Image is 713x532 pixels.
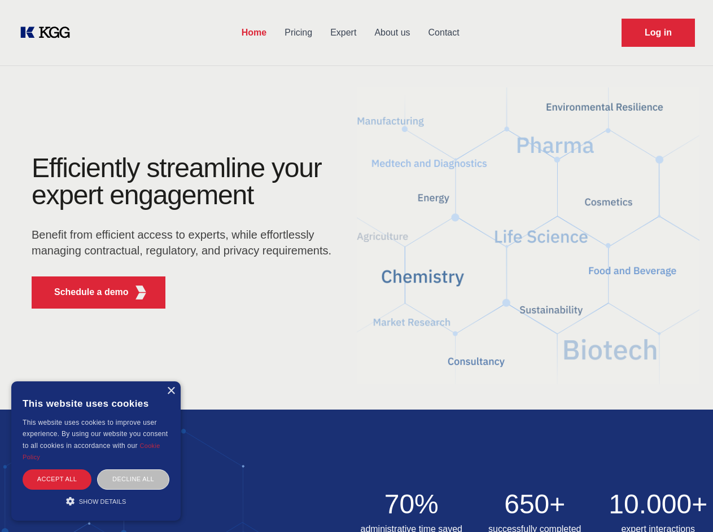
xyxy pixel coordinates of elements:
span: Show details [79,498,126,505]
img: KGG Fifth Element RED [357,73,700,398]
a: KOL Knowledge Platform: Talk to Key External Experts (KEE) [18,24,79,42]
div: Show details [23,495,169,507]
p: Schedule a demo [54,285,129,299]
img: KGG Fifth Element RED [134,285,148,300]
button: Schedule a demoKGG Fifth Element RED [32,276,165,309]
h2: 70% [357,491,467,518]
a: About us [365,18,419,47]
span: This website uses cookies to improve user experience. By using our website you consent to all coo... [23,419,168,450]
p: Benefit from efficient access to experts, while effortlessly managing contractual, regulatory, an... [32,227,339,258]
div: This website uses cookies [23,390,169,417]
h2: 650+ [480,491,590,518]
div: Close [167,387,175,395]
h1: Efficiently streamline your expert engagement [32,155,339,209]
div: Accept all [23,469,91,489]
a: Pricing [275,18,321,47]
a: Contact [419,18,469,47]
a: Home [233,18,275,47]
div: Decline all [97,469,169,489]
a: Cookie Policy [23,442,160,460]
iframe: Chat Widget [657,478,713,532]
a: Request Demo [622,19,695,47]
a: Expert [321,18,365,47]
